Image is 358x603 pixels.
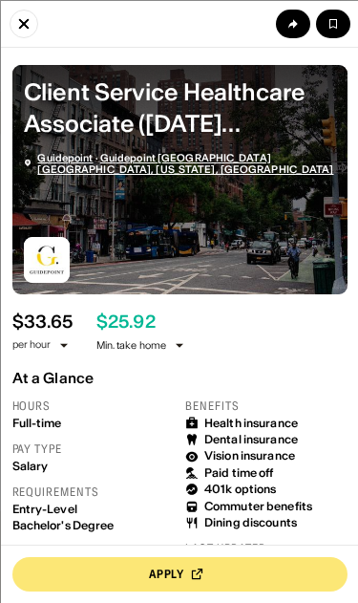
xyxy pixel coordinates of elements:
div: Full-time [11,416,174,429]
div: Dental insurance [204,433,298,446]
div: Salary [11,459,174,472]
div: Pay type [11,441,174,457]
div: Bachelor's Degree [11,519,174,532]
div: Dining discounts [204,516,297,529]
div: Requirements [11,485,174,500]
div: Min. take home [95,337,186,353]
div: Last updated [185,541,347,556]
div: Benefits [185,398,347,414]
button: Close [9,9,37,37]
div: Vision insurance [204,449,295,463]
div: Apply [148,569,184,580]
div: Hours [11,398,174,414]
div: Paid time off [204,465,274,479]
div: $ 25.92 [95,311,155,332]
div: At a Glance [11,370,347,387]
div: per hour [11,337,51,352]
div: Health insurance [204,416,298,429]
div: Entry-Level [11,502,174,515]
div: Client Service Healthcare Associate (December 2025 Graduates) - 8115183002 [23,75,335,140]
div: 401k options [204,483,276,496]
img: Guidepoint logo [23,236,69,282]
div: $ 33.65 [11,311,73,332]
div: · [37,151,335,175]
div: Commuter benefits [204,499,312,512]
a: Guidepoint [37,150,93,163]
a: Guidepoint [GEOGRAPHIC_DATA] [GEOGRAPHIC_DATA], [US_STATE], [GEOGRAPHIC_DATA] [37,150,333,176]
